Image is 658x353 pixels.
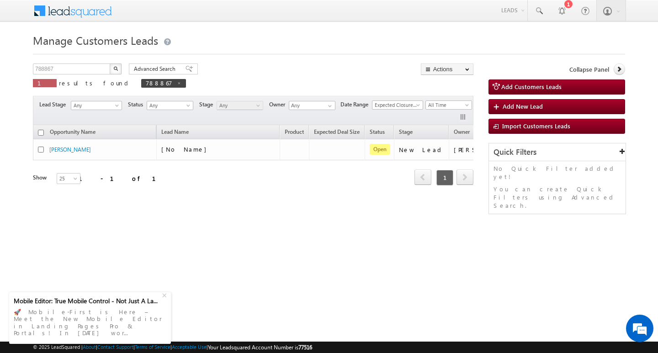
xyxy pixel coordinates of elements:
[414,170,431,185] a: prev
[71,101,119,110] span: Any
[503,102,543,110] span: Add New Lead
[309,127,364,139] a: Expected Deal Size
[289,101,335,110] input: Type to Search
[157,127,193,139] span: Lead Name
[370,144,390,155] span: Open
[37,79,52,87] span: 1
[414,169,431,185] span: prev
[79,173,167,184] div: 1 - 1 of 1
[146,79,172,87] span: 788867
[314,128,360,135] span: Expected Deal Size
[365,127,389,139] a: Status
[113,66,118,71] img: Search
[501,83,562,90] span: Add Customers Leads
[426,101,469,109] span: All Time
[160,289,171,300] div: +
[269,100,289,109] span: Owner
[436,170,453,185] span: 1
[323,101,334,111] a: Show All Items
[399,146,445,154] div: New Lead
[208,344,312,351] span: Your Leadsquared Account Number is
[502,122,570,130] span: Import Customers Leads
[33,174,49,182] div: Show
[57,173,80,184] a: 25
[493,164,621,181] p: No Quick Filter added yet!
[71,101,122,110] a: Any
[45,127,100,139] a: Opportunity Name
[33,343,312,352] span: © 2025 LeadSquared | | | | |
[285,128,304,135] span: Product
[399,128,413,135] span: Stage
[394,127,417,139] a: Stage
[298,344,312,351] span: 77516
[147,101,193,110] a: Any
[456,169,473,185] span: next
[199,100,217,109] span: Stage
[372,101,420,109] span: Expected Closure Date
[454,128,470,135] span: Owner
[128,100,147,109] span: Status
[134,65,178,73] span: Advanced Search
[217,101,260,110] span: Any
[50,128,96,135] span: Opportunity Name
[421,63,473,75] button: Actions
[57,174,81,183] span: 25
[135,344,170,350] a: Terms of Service
[172,344,207,350] a: Acceptable Use
[14,306,166,339] div: 🚀 Mobile-First is Here – Meet the New Mobile Editor in Landing Pages Pro & Portals! In [DATE] wor...
[59,79,132,87] span: results found
[340,100,372,109] span: Date Range
[493,185,621,210] p: You can create Quick Filters using Advanced Search.
[33,33,158,47] span: Manage Customers Leads
[456,170,473,185] a: next
[14,297,161,305] div: Mobile Editor: True Mobile Control - Not Just A La...
[39,100,69,109] span: Lead Stage
[83,344,96,350] a: About
[147,101,191,110] span: Any
[97,344,133,350] a: Contact Support
[161,145,211,153] span: [No Name]
[217,101,263,110] a: Any
[372,100,423,110] a: Expected Closure Date
[489,143,626,161] div: Quick Filters
[454,146,514,154] div: [PERSON_NAME]
[425,100,472,110] a: All Time
[38,130,44,136] input: Check all records
[569,65,609,74] span: Collapse Panel
[49,146,91,153] a: [PERSON_NAME]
